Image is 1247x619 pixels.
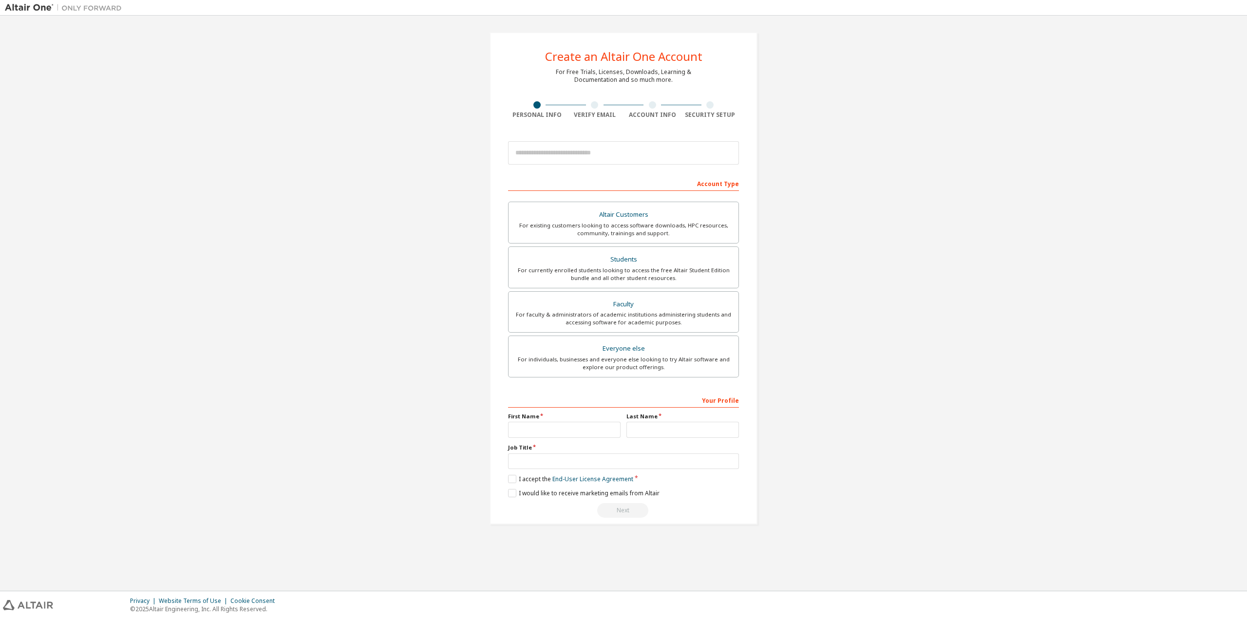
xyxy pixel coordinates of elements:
a: End-User License Agreement [552,475,633,483]
div: Everyone else [514,342,733,356]
label: First Name [508,413,621,420]
div: For faculty & administrators of academic institutions administering students and accessing softwa... [514,311,733,326]
div: Account Info [623,111,681,119]
label: Last Name [626,413,739,420]
div: Account Type [508,175,739,191]
div: Students [514,253,733,266]
div: Cookie Consent [230,597,281,605]
div: For currently enrolled students looking to access the free Altair Student Edition bundle and all ... [514,266,733,282]
div: For Free Trials, Licenses, Downloads, Learning & Documentation and so much more. [556,68,691,84]
div: Security Setup [681,111,739,119]
div: Privacy [130,597,159,605]
div: For individuals, businesses and everyone else looking to try Altair software and explore our prod... [514,356,733,371]
p: © 2025 Altair Engineering, Inc. All Rights Reserved. [130,605,281,613]
div: Verify Email [566,111,624,119]
label: I accept the [508,475,633,483]
div: Website Terms of Use [159,597,230,605]
div: Altair Customers [514,208,733,222]
img: Altair One [5,3,127,13]
img: altair_logo.svg [3,600,53,610]
div: Your Profile [508,392,739,408]
div: Create an Altair One Account [545,51,702,62]
div: Read and acccept EULA to continue [508,503,739,518]
div: For existing customers looking to access software downloads, HPC resources, community, trainings ... [514,222,733,237]
label: Job Title [508,444,739,451]
label: I would like to receive marketing emails from Altair [508,489,660,497]
div: Faculty [514,298,733,311]
div: Personal Info [508,111,566,119]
